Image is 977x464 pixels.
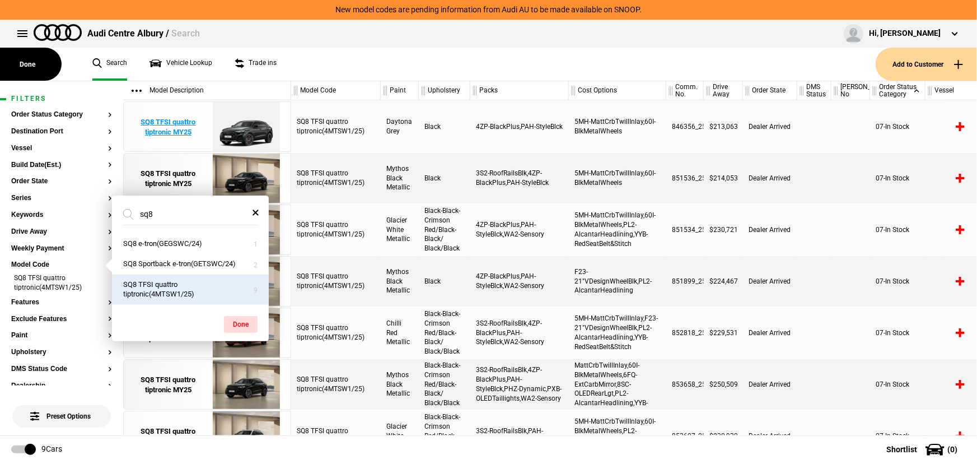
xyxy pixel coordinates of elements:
[704,101,743,152] div: $213,063
[11,365,112,373] button: DMS Status Code
[743,205,797,255] div: Dealer Arrived
[11,211,112,219] button: Keywords
[224,316,258,333] button: Done
[419,205,470,255] div: Black-Black-Crimson Red/Black-Black/ Black/Black
[11,299,112,315] section: Features
[123,204,244,224] input: Search
[11,178,112,185] button: Order State
[947,446,957,453] span: ( 0 )
[11,228,112,236] button: Drive Away
[876,48,977,81] button: Add to Customer
[419,256,470,307] div: Black
[87,27,200,40] div: Audi Centre Albury /
[743,308,797,358] div: Dealer Arrived
[11,178,112,194] section: Order State
[11,228,112,245] section: Drive Away
[470,308,569,358] div: 3S2-RoofRailsBlk,4ZP-BlackPlus,PAH-StyleBlck,WA2-Sensory
[11,261,112,298] section: Model CodeSQ8 TFSI quattro tiptronic(4MTSW1/25)
[11,382,112,399] section: Dealership
[870,153,925,203] div: 07-In Stock
[419,359,470,410] div: Black-Black-Crimson Red/Black-Black/ Black/Black
[569,256,666,307] div: F23-21"VDesignWheelBlk,PL2-AlcantarHeadlining
[11,95,112,103] h1: Filters
[869,28,941,39] div: Hi, [PERSON_NAME]
[11,382,112,390] button: Dealership
[743,153,797,203] div: Dealer Arrived
[207,411,285,462] img: Audi_4MTSW1_25_UK_2Y2Y_PAH_WA2_6FJ_3S2_PL2_5MH_YYB_60I_(Nadin:_3S2_5MH_60I_6FJ_C96_PAH_PL2_WA2_YY...
[129,169,207,189] div: SQ8 TFSI quattro tiptronic MY25
[11,365,112,382] section: DMS Status Code
[112,254,269,275] button: SQ8 Sportback e-tron(GETSWC/24)
[419,101,470,152] div: Black
[470,81,568,100] div: Packs
[704,256,743,307] div: $224,467
[207,360,285,410] img: Audi_4MTSW1_25_UK_0E0E_PAH_WA2_1D1_3S2_PL2_6FQ_PHZ_PXB_4ZP_5MH_YYB_60I_8SC_(Nadin:_1D1_3S2_4ZP_5M...
[235,48,277,81] a: Trade ins
[381,256,419,307] div: Mythos Black Metallic
[666,101,704,152] div: 846356_25
[381,153,419,203] div: Mythos Black Metallic
[666,359,704,410] div: 853658_25
[870,411,925,461] div: 07-In Stock
[704,308,743,358] div: $229,531
[11,194,112,202] button: Series
[743,101,797,152] div: Dealer Arrived
[797,81,831,100] div: DMS Status
[419,153,470,203] div: Black
[569,101,666,152] div: 5MH-MattCrbTwillInlay,60I-BlkMetalWheels
[92,48,127,81] a: Search
[870,435,977,463] button: Shortlist(0)
[569,411,666,461] div: 5MH-MattCrbTwillInlay,60I-BlkMetalWheels,PL2-AlcantarHeadlining,YYB-RedSeatBelt&Stitch
[34,24,82,41] img: audi.png
[11,349,112,365] section: Upholstery
[291,81,380,100] div: Model Code
[666,256,704,307] div: 851899_25
[112,275,269,305] button: SQ8 TFSI quattro tiptronic(4MTSW1/25)
[11,299,112,307] button: Features
[123,81,291,100] div: Model Description
[743,359,797,410] div: Dealer Arrived
[381,81,418,100] div: Paint
[569,205,666,255] div: 5MH-MattCrbTwillInlay,60I-BlkMetalWheels,PL2-AlcantarHeadlining,YYB-RedSeatBelt&Stitch
[870,205,925,255] div: 07-In Stock
[870,359,925,410] div: 07-In Stock
[381,101,419,152] div: Daytona Grey
[11,245,112,262] section: Weekly Payment
[870,308,925,358] div: 07-In Stock
[470,153,569,203] div: 3S2-RoofRailsBlk,4ZP-BlackPlus,PAH-StyleBlck
[149,48,212,81] a: Vehicle Lookup
[129,426,207,447] div: SQ8 TFSI quattro tiptronic MY25
[666,308,704,358] div: 852818_25
[291,308,381,358] div: SQ8 TFSI quattro tiptronic(4MTSW1/25)
[886,446,917,453] span: Shortlist
[129,154,207,204] a: SQ8 TFSI quattro tiptronic MY25
[11,245,112,253] button: Weekly Payment
[704,359,743,410] div: $250,509
[419,411,470,461] div: Black-Black-Crimson Red/Black-Black/ Black/Black
[291,153,381,203] div: SQ8 TFSI quattro tiptronic(4MTSW1/25)
[11,349,112,356] button: Upholstery
[666,81,703,100] div: Comm. No.
[11,111,112,128] section: Order Status Category
[704,81,742,100] div: Drive Away
[704,205,743,255] div: $230,721
[743,256,797,307] div: Dealer Arrived
[11,273,112,294] li: SQ8 TFSI quattro tiptronic(4MTSW1/25)
[11,332,112,349] section: Paint
[129,102,207,152] a: SQ8 TFSI quattro tiptronic MY25
[11,145,112,161] section: Vessel
[569,81,666,100] div: Cost Options
[171,28,200,39] span: Search
[129,411,207,462] a: SQ8 TFSI quattro tiptronic MY25
[207,102,285,152] img: Audi_4MTSW1_25_EI_6Y6Y_4ZP_PAH_6FJ_5MH_60I_(Nadin:_4ZP_5MH_60I_6FJ_C93_PAH)_ext.png
[11,128,112,145] section: Destination Port
[381,411,419,461] div: Glacier White Metallic
[11,145,112,152] button: Vessel
[666,153,704,203] div: 851536_25
[291,256,381,307] div: SQ8 TFSI quattro tiptronic(4MTSW1/25)
[291,101,381,152] div: SQ8 TFSI quattro tiptronic(4MTSW1/25)
[291,411,381,461] div: SQ8 TFSI quattro tiptronic(4MTSW1/25)
[569,308,666,358] div: 5MH-MattCrbTwillInlay,F23-21"VDesignWheelBlk,PL2-AlcantarHeadlining,YYB-RedSeatBelt&Stitch
[704,411,743,461] div: $230,939
[112,234,269,254] button: SQ8 e-tron(GEGSWC/24)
